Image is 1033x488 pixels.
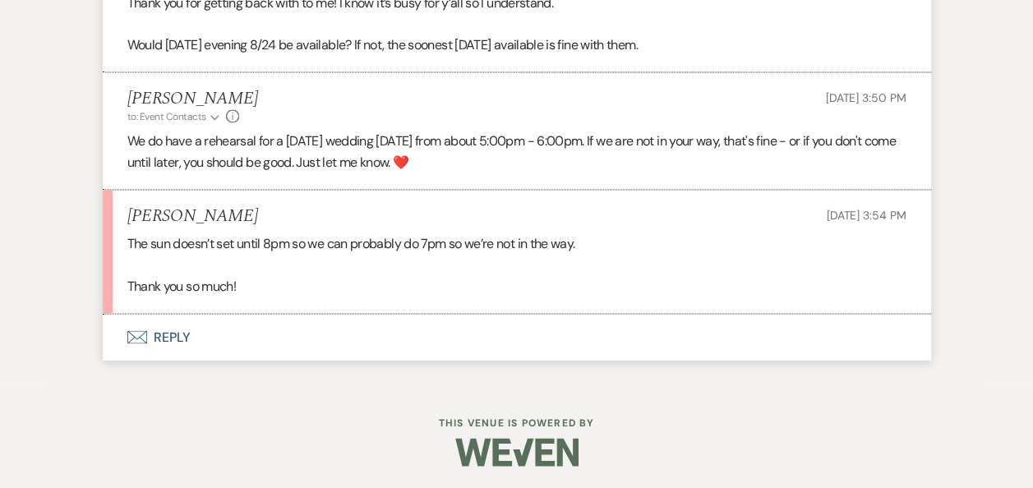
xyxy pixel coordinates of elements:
[127,35,906,56] p: Would [DATE] evening 8/24 be available? If not, the soonest [DATE] available is fine with them.
[825,90,906,105] span: [DATE] 3:50 PM
[127,206,258,227] h5: [PERSON_NAME]
[127,131,906,173] p: We do have a rehearsal for a [DATE] wedding [DATE] from about 5:00pm - 6:00pm. If we are not in y...
[103,314,931,360] button: Reply
[127,89,258,109] h5: [PERSON_NAME]
[127,109,222,124] button: to: Event Contacts
[127,275,906,297] p: Thank you so much!
[127,233,906,255] p: The sun doesn’t set until 8pm so we can probably do 7pm so we’re not in the way.
[826,208,906,223] span: [DATE] 3:54 PM
[455,423,579,481] img: Weven Logo
[127,110,206,123] span: to: Event Contacts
